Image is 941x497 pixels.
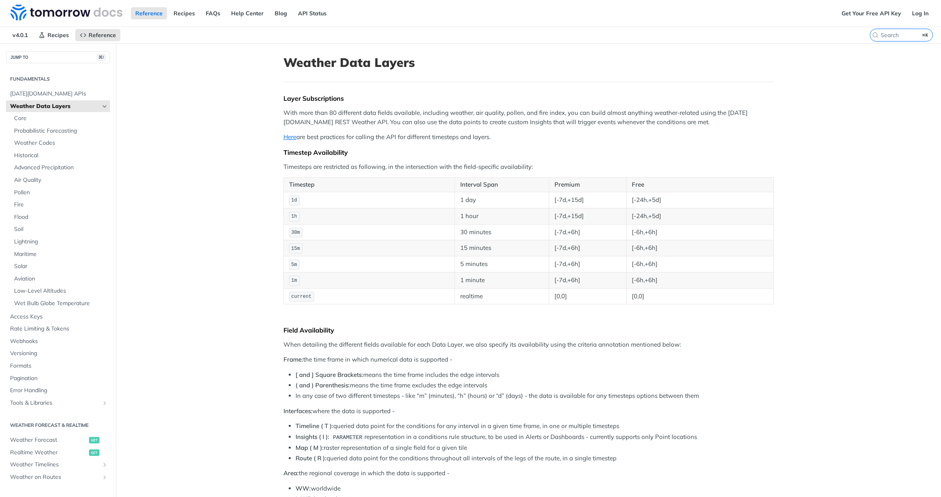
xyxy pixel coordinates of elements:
li: representation in a conditions rule structure, to be used in Alerts or Dashboards - currently sup... [296,433,774,442]
p: When detailing the different fields available for each Data Layer, we also specify its availabili... [283,340,774,349]
span: 1m [291,278,297,283]
a: Reference [75,29,120,41]
span: Solar [14,262,108,270]
span: Weather Data Layers [10,102,99,110]
a: Aviation [10,273,110,285]
button: Show subpages for Tools & Libraries [101,400,108,406]
p: Timesteps are restricted as following, in the intersection with the field-specific availability: [283,162,774,172]
span: Aviation [14,275,108,283]
strong: Interfaces: [283,407,312,415]
a: Weather Data LayersHide subpages for Weather Data Layers [6,100,110,112]
span: Weather Codes [14,139,108,147]
strong: ( and ) Parenthesis: [296,381,350,389]
td: [-6h,+6h] [627,224,773,240]
span: get [89,437,99,443]
span: 15m [291,246,300,252]
a: Wet Bulb Globe Temperature [10,297,110,310]
td: [-6h,+6h] [627,256,773,272]
a: Probabilistic Forecasting [10,125,110,137]
a: Recipes [169,7,199,19]
td: [0,0] [549,288,627,304]
span: Air Quality [14,176,108,184]
a: Here [283,133,296,141]
span: Access Keys [10,313,108,321]
a: Formats [6,360,110,372]
span: Formats [10,362,108,370]
h1: Weather Data Layers [283,55,774,70]
span: PARAMETER [333,435,362,441]
button: JUMP TO⌘/ [6,51,110,63]
li: means the time frame includes the edge intervals [296,370,774,380]
div: Timestep Availability [283,148,774,156]
span: Webhooks [10,337,108,345]
button: Show subpages for Weather on Routes [101,474,108,480]
span: Lightning [14,238,108,246]
strong: Map ( M ): [296,444,324,451]
li: means the time frame excludes the edge intervals [296,381,774,390]
li: In any case of two different timesteps - like “m” (minutes), “h” (hours) or “d” (days) - the data... [296,391,774,401]
strong: Timeline ( T ): [296,422,333,430]
a: Reference [131,7,167,19]
li: queried data point for the conditions throughout all intervals of the legs of the route, in a sin... [296,454,774,463]
td: 1 minute [455,272,549,288]
td: 15 minutes [455,240,549,256]
td: [-24h,+5d] [627,208,773,224]
td: realtime [455,288,549,304]
a: Historical [10,150,110,162]
a: Rate Limiting & Tokens [6,323,110,335]
a: Air Quality [10,174,110,186]
p: the time frame in which numerical data is supported - [283,355,774,364]
span: [DATE][DOMAIN_NAME] APIs [10,90,108,98]
span: Advanced Precipitation [14,164,108,172]
a: Recipes [34,29,73,41]
span: Reference [89,31,116,39]
span: Soil [14,225,108,233]
span: Tools & Libraries [10,399,99,407]
a: Error Handling [6,385,110,397]
span: 1h [291,214,297,219]
a: Realtime Weatherget [6,447,110,459]
h2: Fundamentals [6,75,110,83]
a: Access Keys [6,311,110,323]
a: Weather Codes [10,137,110,149]
td: [-24h,+5d] [627,192,773,208]
td: [-6h,+6h] [627,272,773,288]
span: Pollen [14,189,108,197]
p: where the data is supported - [283,407,774,416]
svg: Search [872,32,879,38]
td: [-7d,+6h] [549,224,627,240]
td: 30 minutes [455,224,549,240]
span: Core [14,114,108,123]
th: Premium [549,178,627,192]
a: Blog [270,7,292,19]
span: Probabilistic Forecasting [14,127,108,135]
a: Weather on RoutesShow subpages for Weather on Routes [6,471,110,483]
td: 1 day [455,192,549,208]
strong: Area: [283,469,299,477]
a: [DATE][DOMAIN_NAME] APIs [6,88,110,100]
a: Tools & LibrariesShow subpages for Tools & Libraries [6,397,110,409]
span: Error Handling [10,387,108,395]
div: Layer Subscriptions [283,94,774,102]
a: Get Your Free API Key [837,7,906,19]
a: Advanced Precipitation [10,162,110,174]
a: Flood [10,211,110,223]
span: Flood [14,213,108,221]
span: Weather Forecast [10,436,87,444]
span: Rate Limiting & Tokens [10,325,108,333]
a: Versioning [6,347,110,360]
span: Maritime [14,250,108,258]
a: Core [10,112,110,125]
p: the regional coverage in which the data is supported - [283,469,774,478]
a: API Status [294,7,331,19]
td: [0,0] [627,288,773,304]
td: 1 hour [455,208,549,224]
span: 5m [291,262,297,268]
span: current [291,294,311,299]
td: [-7d,+15d] [549,192,627,208]
td: [-7d,+6h] [549,256,627,272]
a: Soil [10,223,110,235]
a: Lightning [10,236,110,248]
th: Interval Span [455,178,549,192]
div: Field Availability [283,326,774,334]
